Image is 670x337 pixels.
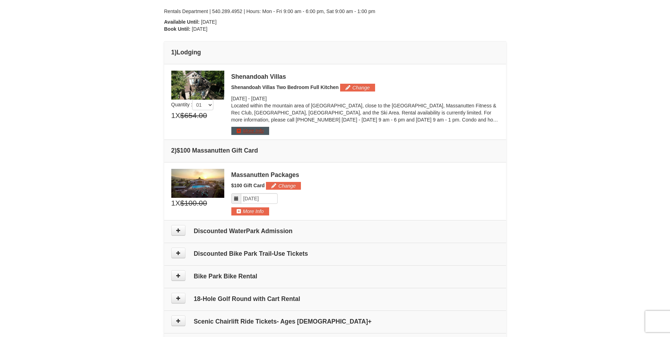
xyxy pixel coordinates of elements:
[174,49,177,56] span: )
[201,19,217,25] span: [DATE]
[174,147,177,154] span: )
[171,227,499,235] h4: Discounted WaterPark Admission
[231,96,247,101] span: [DATE]
[231,73,499,80] div: Shenandoah Villas
[192,26,207,32] span: [DATE]
[340,84,375,91] button: Change
[231,102,499,123] p: Located within the mountain area of [GEOGRAPHIC_DATA], close to the [GEOGRAPHIC_DATA], Massanutte...
[171,71,224,100] img: 19219019-2-e70bf45f.jpg
[231,207,269,215] button: More Info
[266,182,301,190] button: Change
[171,102,214,107] span: Quantity :
[175,198,180,208] span: X
[171,273,499,280] h4: Bike Park Bike Rental
[231,127,269,135] button: More Info
[171,147,499,154] h4: 2 $100 Massanutten Gift Card
[175,110,180,121] span: X
[231,84,339,90] span: Shenandoah Villas Two Bedroom Full Kitchen
[171,49,499,56] h4: 1 Lodging
[171,295,499,302] h4: 18-Hole Golf Round with Cart Rental
[171,318,499,325] h4: Scenic Chairlift Ride Tickets- Ages [DEMOGRAPHIC_DATA]+
[171,198,176,208] span: 1
[231,171,499,178] div: Massanutten Packages
[164,19,200,25] strong: Available Until:
[171,169,224,198] img: 6619879-1.jpg
[180,198,207,208] span: $100.00
[180,110,207,121] span: $654.00
[231,183,265,188] span: $100 Gift Card
[164,26,191,32] strong: Book Until:
[171,110,176,121] span: 1
[171,250,499,257] h4: Discounted Bike Park Trail-Use Tickets
[251,96,267,101] span: [DATE]
[248,96,250,101] span: -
